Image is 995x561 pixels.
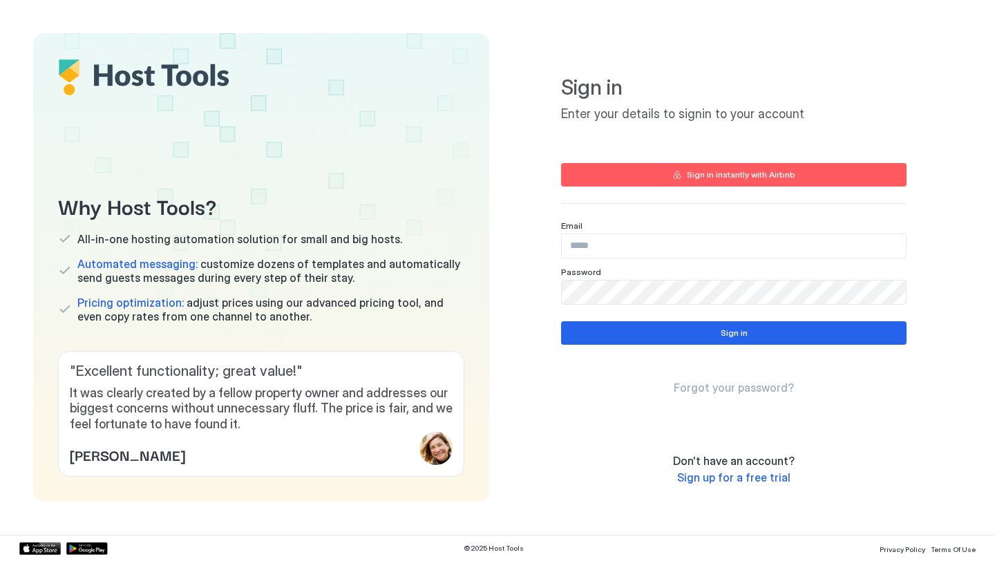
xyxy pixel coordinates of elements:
[561,220,582,231] span: Email
[880,545,925,553] span: Privacy Policy
[562,280,906,304] input: Input Field
[561,163,907,187] button: Sign in instantly with Airbnb
[77,296,464,323] span: adjust prices using our advanced pricing tool, and even copy rates from one channel to another.
[70,363,453,380] span: " Excellent functionality; great value! "
[673,454,795,468] span: Don't have an account?
[58,190,464,221] span: Why Host Tools?
[721,327,748,339] div: Sign in
[70,386,453,432] span: It was clearly created by a fellow property owner and addresses our biggest concerns without unne...
[562,234,906,258] input: Input Field
[674,381,794,395] a: Forgot your password?
[880,541,925,555] a: Privacy Policy
[70,444,185,465] span: [PERSON_NAME]
[561,106,907,122] span: Enter your details to signin to your account
[77,257,464,285] span: customize dozens of templates and automatically send guests messages during every step of their s...
[931,541,976,555] a: Terms Of Use
[77,232,402,246] span: All-in-one hosting automation solution for small and big hosts.
[464,544,524,553] span: © 2025 Host Tools
[561,321,907,345] button: Sign in
[77,257,198,271] span: Automated messaging:
[561,75,907,101] span: Sign in
[677,470,790,484] span: Sign up for a free trial
[66,542,108,555] a: Google Play Store
[77,296,184,310] span: Pricing optimization:
[677,470,790,485] a: Sign up for a free trial
[931,545,976,553] span: Terms Of Use
[561,267,601,277] span: Password
[19,542,61,555] a: App Store
[419,432,453,465] div: profile
[687,169,795,181] div: Sign in instantly with Airbnb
